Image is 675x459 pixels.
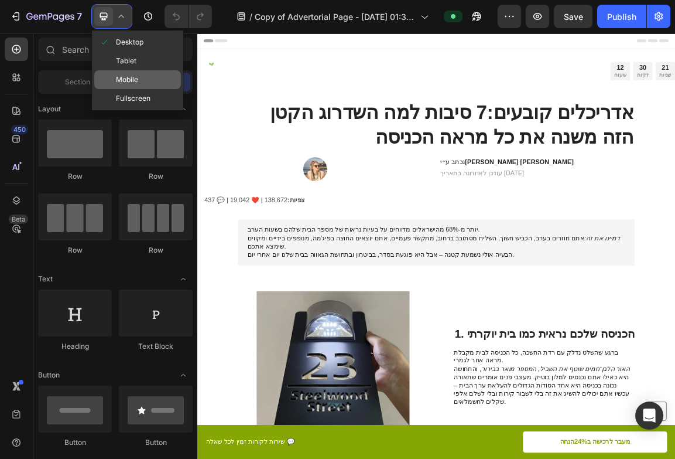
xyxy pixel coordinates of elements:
[174,270,193,288] span: Toggle open
[132,241,158,251] strong: צפיות:
[174,100,193,118] span: Toggle open
[614,57,631,67] p: שעות
[60,98,643,174] h1: 7 סיבות למה השדרוג הקטן הזה משנה את כל מראה הכניסה
[597,5,646,28] button: Publish
[249,11,252,23] span: /
[569,297,621,307] i: דמיינו את זה:
[393,185,553,195] strong: [PERSON_NAME] [PERSON_NAME]
[377,431,644,454] h2: 1. הכניסה שלכם נראית כמו בית יוקרתי
[426,101,642,132] strong: אדריכלים קובעים:
[119,171,193,182] div: Row
[647,45,664,57] div: 30
[647,57,664,67] p: דקות
[74,284,629,332] p: יותר מ-68% מהישראלים מדווחים על בעיות נראות של מספר הבית שלהם בשעות הערב. אתם חוזרים בערב, הכביש ...
[607,11,636,23] div: Publish
[119,341,193,352] div: Text Block
[38,437,112,448] div: Button
[564,12,583,22] span: Save
[635,402,663,430] div: Open Intercom Messenger
[255,11,416,23] span: Copy of Advertorial Page - [DATE] 01:30:45
[116,74,138,86] span: Mobile
[5,5,87,28] button: 7
[165,5,212,28] div: Undo/Redo
[116,55,136,67] span: Tablet
[38,341,112,352] div: Heading
[197,33,675,459] iframe: Design area
[119,245,193,256] div: Row
[38,104,61,114] span: Layout
[116,93,150,104] span: Fullscreen
[9,215,28,224] div: Beta
[554,5,592,28] button: Save
[38,245,112,256] div: Row
[156,183,191,218] img: gempages_584302911312364101-34c0e15e-b5f2-4832-ae82-45bb6519e3f4.webp
[38,370,60,380] span: Button
[614,45,631,57] div: 12
[77,9,82,23] p: 7
[174,366,193,385] span: Toggle open
[38,171,112,182] div: Row
[38,274,53,284] span: Text
[11,125,28,134] div: 450
[65,77,90,87] span: Section
[116,36,143,48] span: Desktop
[119,437,193,448] div: Button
